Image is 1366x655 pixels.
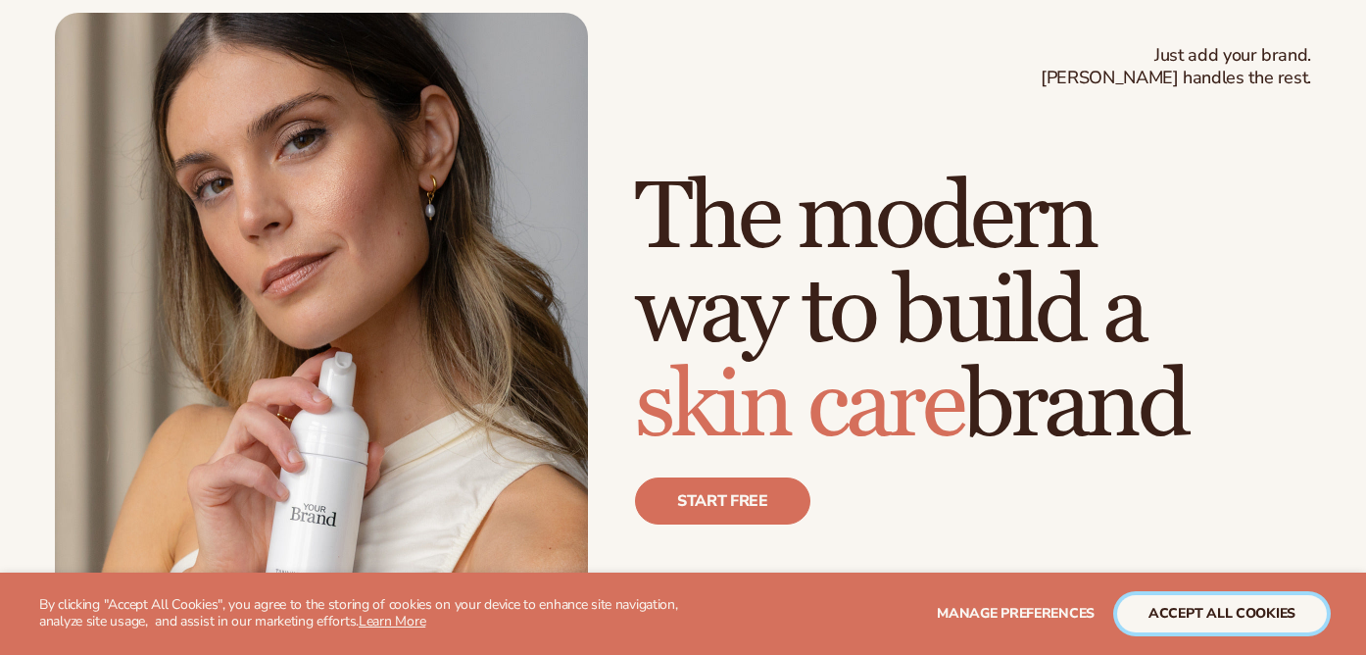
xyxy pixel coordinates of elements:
[635,478,810,525] a: Start free
[359,612,425,630] a: Learn More
[635,564,736,607] p: 100K+
[635,172,1311,454] h1: The modern way to build a brand
[1041,44,1311,90] span: Just add your brand. [PERSON_NAME] handles the rest.
[635,349,962,464] span: skin care
[39,597,694,630] p: By clicking "Accept All Cookies", you agree to the storing of cookies on your device to enhance s...
[1117,595,1327,632] button: accept all cookies
[937,595,1095,632] button: Manage preferences
[938,564,1086,607] p: 450+
[937,604,1095,623] span: Manage preferences
[775,564,899,607] p: 4.9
